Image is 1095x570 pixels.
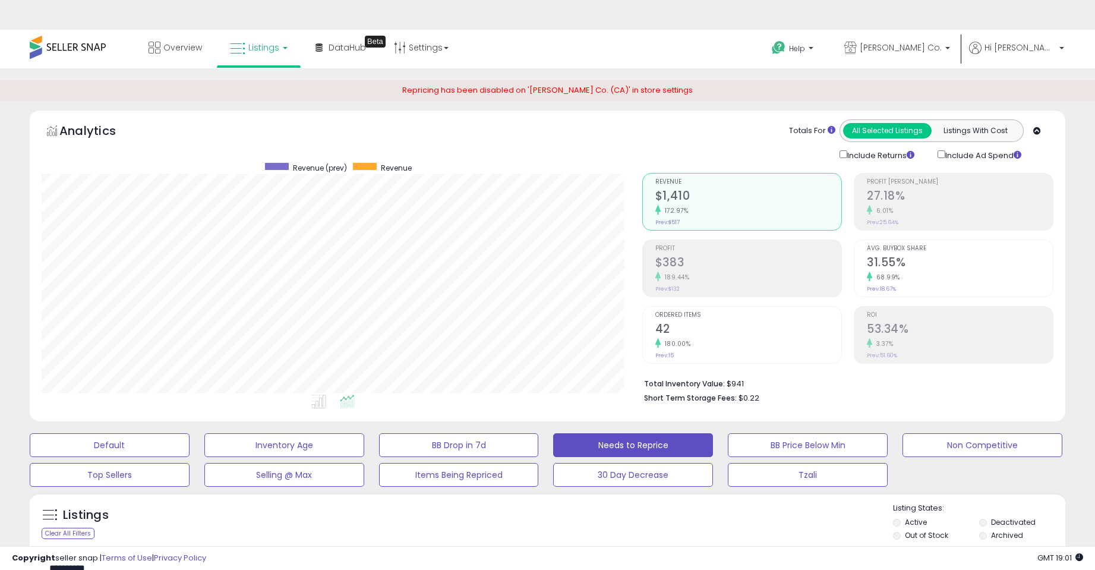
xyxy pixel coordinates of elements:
span: Profit [PERSON_NAME] [867,179,1053,185]
i: Get Help [771,40,786,55]
div: Clear All Filters [42,528,94,539]
h2: $383 [655,256,841,272]
span: DataHub [329,42,366,53]
a: Privacy Policy [154,552,206,563]
button: Listings With Cost [931,123,1020,138]
b: Short Term Storage Fees: [644,393,737,403]
small: 3.37% [872,339,894,348]
div: Tooltip anchor [365,36,386,48]
b: Total Inventory Value: [644,379,725,389]
button: BB Drop in 7d [379,433,539,457]
span: [PERSON_NAME] Co. [860,42,942,53]
a: DataHub [307,30,375,65]
span: Repricing has been disabled on '[PERSON_NAME] Co. (CA)' in store settings [402,84,693,96]
button: Tzali [728,463,888,487]
button: Items Being Repriced [379,463,539,487]
a: [PERSON_NAME] Co. [835,30,959,68]
span: Ordered Items [655,312,841,319]
label: Out of Stock [905,530,948,540]
button: Inventory Age [204,433,364,457]
span: Listings [248,42,279,53]
span: Overview [163,42,202,53]
div: Totals For [789,125,835,137]
h2: 27.18% [867,189,1053,205]
h2: $1,410 [655,189,841,205]
small: 172.97% [661,206,689,215]
label: Active [905,517,927,527]
span: Avg. Buybox Share [867,245,1053,252]
button: Non Competitive [902,433,1062,457]
a: Terms of Use [102,552,152,563]
h2: 31.55% [867,256,1053,272]
small: Prev: 25.64% [867,219,898,226]
li: $941 [644,376,1044,390]
strong: Copyright [12,552,55,563]
span: Revenue (prev) [293,163,347,173]
a: Settings [385,30,457,65]
span: Profit [655,245,841,252]
button: Selling @ Max [204,463,364,487]
div: Include Returns [831,148,929,162]
span: 2025-09-11 19:01 GMT [1037,552,1083,563]
small: 189.44% [661,273,690,282]
button: 30 Day Decrease [553,463,713,487]
a: Hi [PERSON_NAME] [969,42,1064,68]
h5: Analytics [59,122,139,142]
span: Revenue [381,163,412,173]
p: Listing States: [893,503,1065,514]
h2: 42 [655,322,841,338]
small: Prev: $517 [655,219,680,226]
button: Needs to Reprice [553,433,713,457]
label: Archived [991,530,1023,540]
span: $0.22 [739,392,759,404]
small: Prev: $132 [655,285,680,292]
small: 180.00% [661,339,691,348]
small: Prev: 51.60% [867,352,897,359]
h2: 53.34% [867,322,1053,338]
div: seller snap | | [12,553,206,564]
span: Revenue [655,179,841,185]
span: Help [789,43,805,53]
h5: Listings [63,507,109,524]
button: Default [30,433,190,457]
a: Overview [140,30,211,65]
a: Help [762,32,825,68]
div: Include Ad Spend [929,148,1040,162]
button: Top Sellers [30,463,190,487]
button: All Selected Listings [843,123,932,138]
label: Deactivated [991,517,1036,527]
small: 68.99% [872,273,900,282]
span: Hi [PERSON_NAME] [984,42,1056,53]
small: Prev: 15 [655,352,674,359]
a: Listings [221,30,296,65]
button: BB Price Below Min [728,433,888,457]
span: ROI [867,312,1053,319]
small: 6.01% [872,206,894,215]
small: Prev: 18.67% [867,285,896,292]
